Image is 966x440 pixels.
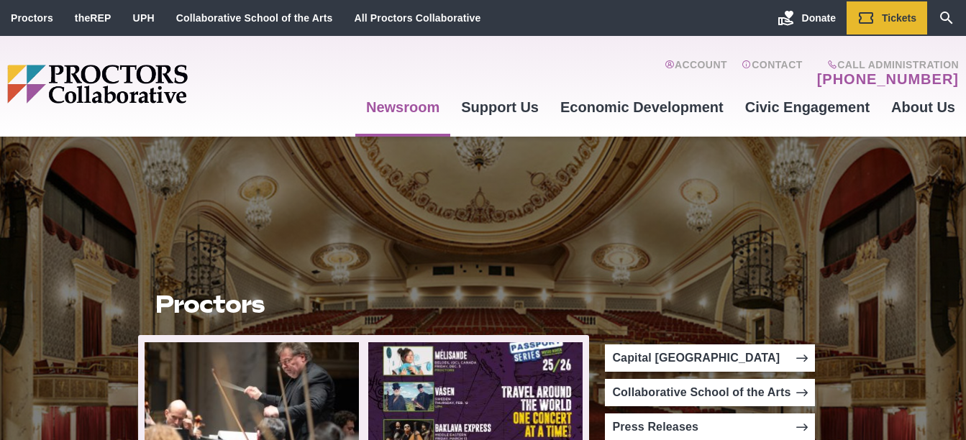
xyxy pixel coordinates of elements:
a: Economic Development [550,88,734,127]
a: Proctors [11,12,53,24]
a: Tickets [847,1,927,35]
a: [PHONE_NUMBER] [817,70,959,88]
img: Proctors logo [7,65,299,104]
a: theREP [75,12,111,24]
a: Collaborative School of the Arts [605,379,815,406]
a: Contact [742,59,803,88]
a: Civic Engagement [734,88,880,127]
a: All Proctors Collaborative [354,12,480,24]
h1: Proctors [155,290,573,318]
a: Newsroom [355,88,450,127]
a: Collaborative School of the Arts [176,12,333,24]
a: Donate [767,1,847,35]
a: Support Us [450,88,550,127]
span: Call Administration [813,59,959,70]
a: Capital [GEOGRAPHIC_DATA] [605,344,815,372]
a: About Us [880,88,966,127]
span: Donate [802,12,836,24]
span: Tickets [882,12,916,24]
a: Search [927,1,966,35]
a: UPH [133,12,155,24]
a: Account [665,59,727,88]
